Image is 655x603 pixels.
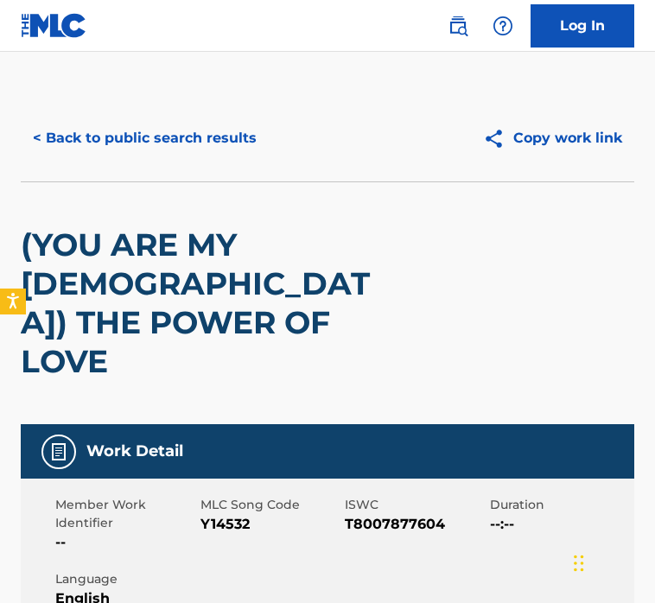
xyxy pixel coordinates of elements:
span: Member Work Identifier [55,496,196,532]
img: help [493,16,513,36]
div: Help [486,9,520,43]
img: Copy work link [483,128,513,149]
h5: Work Detail [86,441,183,461]
button: Copy work link [471,117,634,160]
span: --:-- [490,514,631,535]
img: search [448,16,468,36]
span: T8007877604 [345,514,486,535]
img: MLC Logo [21,13,87,38]
iframe: Chat Widget [569,520,655,603]
h2: (YOU ARE MY [DEMOGRAPHIC_DATA]) THE POWER OF LOVE [21,225,389,381]
img: Work Detail [48,441,69,462]
a: Public Search [441,9,475,43]
span: ISWC [345,496,486,514]
span: Y14532 [200,514,341,535]
span: MLC Song Code [200,496,341,514]
div: Drag [574,537,584,589]
span: Language [55,570,196,588]
a: Log In [531,4,634,48]
button: < Back to public search results [21,117,269,160]
span: Duration [490,496,631,514]
span: -- [55,532,196,553]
